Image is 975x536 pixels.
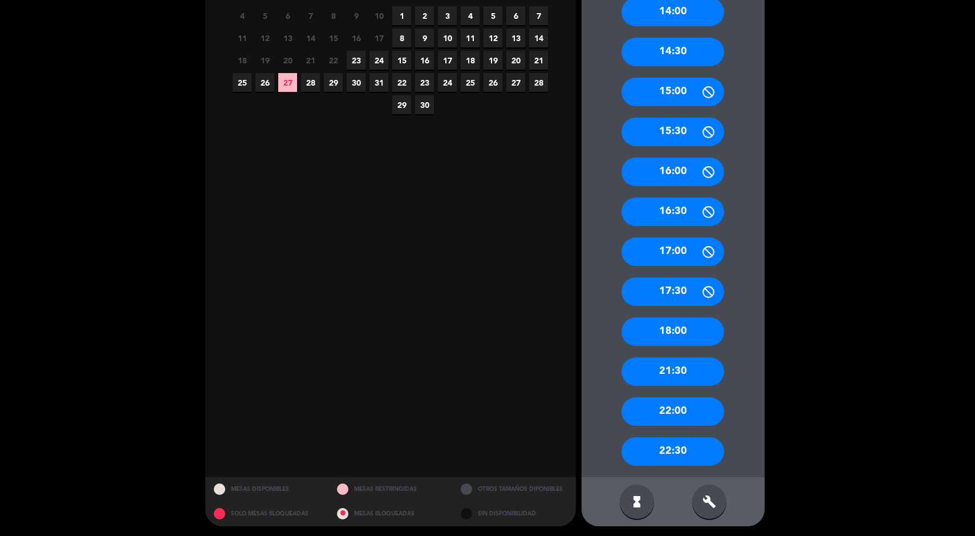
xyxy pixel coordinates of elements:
span: 19 [484,51,502,70]
div: 22:00 [621,397,724,426]
span: 23 [347,51,365,70]
div: MESAS DISPONIBLES [205,477,329,502]
div: 17:30 [621,277,724,306]
span: 18 [461,51,480,70]
div: 15:30 [621,118,724,146]
span: 1 [392,6,411,25]
span: 22 [392,73,411,92]
span: 8 [324,6,343,25]
span: 30 [415,95,434,114]
span: 28 [301,73,320,92]
span: 5 [484,6,502,25]
span: 24 [369,51,388,70]
span: 18 [233,51,251,70]
span: 6 [278,6,297,25]
span: 29 [392,95,411,114]
span: 26 [255,73,274,92]
span: 10 [438,29,457,47]
span: 7 [301,6,320,25]
span: 15 [392,51,411,70]
span: 27 [506,73,525,92]
div: OTROS TAMAÑOS DIPONIBLES [452,477,576,502]
span: 13 [506,29,525,47]
div: 22:30 [621,437,724,466]
span: 17 [438,51,457,70]
span: 21 [529,51,548,70]
div: 18:00 [621,317,724,346]
div: SOLO MESAS BLOQUEADAS [205,502,329,526]
span: 28 [529,73,548,92]
span: 14 [529,29,548,47]
span: 21 [301,51,320,70]
span: 25 [233,73,251,92]
div: 21:30 [621,357,724,386]
span: 10 [369,6,388,25]
span: 19 [255,51,274,70]
span: 29 [324,73,343,92]
span: 22 [324,51,343,70]
i: build [702,495,716,509]
span: 30 [347,73,365,92]
span: 11 [461,29,480,47]
span: 16 [415,51,434,70]
span: 20 [278,51,297,70]
span: 15 [324,29,343,47]
span: 11 [233,29,251,47]
span: 14 [301,29,320,47]
div: 14:30 [621,38,724,66]
i: hourglass_full [630,495,644,509]
span: 8 [392,29,411,47]
span: 17 [369,29,388,47]
div: 16:30 [621,198,724,226]
div: SIN DISPONIBILIDAD [452,502,576,526]
div: 15:00 [621,78,724,106]
span: 4 [461,6,480,25]
div: MESAS RESTRINGIDAS [328,477,452,502]
span: 13 [278,29,297,47]
div: MESAS BLOQUEADAS [328,502,452,526]
span: 12 [255,29,274,47]
span: 12 [484,29,502,47]
span: 26 [484,73,502,92]
span: 7 [529,6,548,25]
span: 23 [415,73,434,92]
span: 31 [369,73,388,92]
span: 25 [461,73,480,92]
span: 2 [415,6,434,25]
span: 27 [278,73,297,92]
span: 5 [255,6,274,25]
span: 16 [347,29,365,47]
span: 20 [506,51,525,70]
span: 6 [506,6,525,25]
span: 24 [438,73,457,92]
span: 9 [347,6,365,25]
span: 3 [438,6,457,25]
div: 17:00 [621,237,724,266]
span: 9 [415,29,434,47]
div: 16:00 [621,158,724,186]
span: 4 [233,6,251,25]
